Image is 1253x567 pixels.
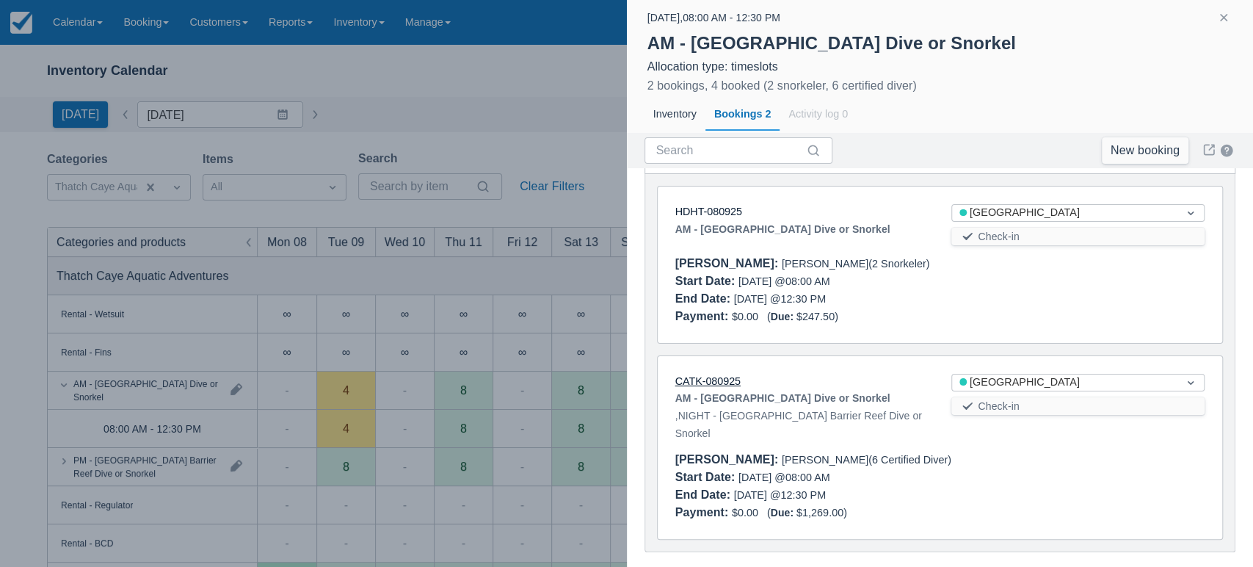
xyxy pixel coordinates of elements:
a: New booking [1102,137,1188,164]
div: Allocation type: timeslots [647,59,1233,74]
span: ( $247.50 ) [767,311,838,322]
span: Dropdown icon [1183,375,1198,390]
a: CATK-080925 [675,375,741,387]
div: Due: [771,311,796,322]
div: [PERSON_NAME] : [675,257,782,270]
div: Start Date : [675,275,738,287]
div: [DATE] @ 08:00 AM [675,272,929,290]
div: Inventory [644,98,705,131]
div: Start Date : [675,471,738,483]
button: Check-in [951,397,1205,415]
div: End Date : [675,488,734,501]
div: $0.00 [675,504,1205,521]
div: Due: [771,507,796,519]
div: [DATE] @ 12:30 PM [675,486,929,504]
button: Check-in [951,228,1205,245]
strong: AM - [GEOGRAPHIC_DATA] Dive or Snorkel [675,389,890,407]
div: Payment : [675,506,732,519]
div: [GEOGRAPHIC_DATA] [959,205,1170,221]
div: 2 bookings, 4 booked (2 snorkeler, 6 certified diver) [647,77,917,95]
div: [DATE] , 08:00 AM - 12:30 PM [647,9,780,26]
div: [PERSON_NAME] : [675,453,782,466]
div: , NIGHT - [GEOGRAPHIC_DATA] Barrier Reef Dive or Snorkel [675,389,929,442]
div: Payment : [675,310,732,322]
input: Search [656,137,803,164]
strong: AM - [GEOGRAPHIC_DATA] Dive or Snorkel [647,33,1016,53]
div: [PERSON_NAME] (2 Snorkeler) [675,255,1205,272]
div: Bookings 2 [705,98,780,131]
div: End Date : [675,292,734,305]
div: [DATE] @ 12:30 PM [675,290,929,308]
strong: AM - [GEOGRAPHIC_DATA] Dive or Snorkel [675,220,890,238]
div: $0.00 [675,308,1205,325]
div: [PERSON_NAME] (6 Certified Diver) [675,451,1205,469]
span: ( $1,269.00 ) [767,507,847,519]
div: [GEOGRAPHIC_DATA] [959,375,1170,391]
div: [DATE] @ 08:00 AM [675,469,929,486]
span: Dropdown icon [1183,206,1198,220]
a: HDHT-080925 [675,206,742,217]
